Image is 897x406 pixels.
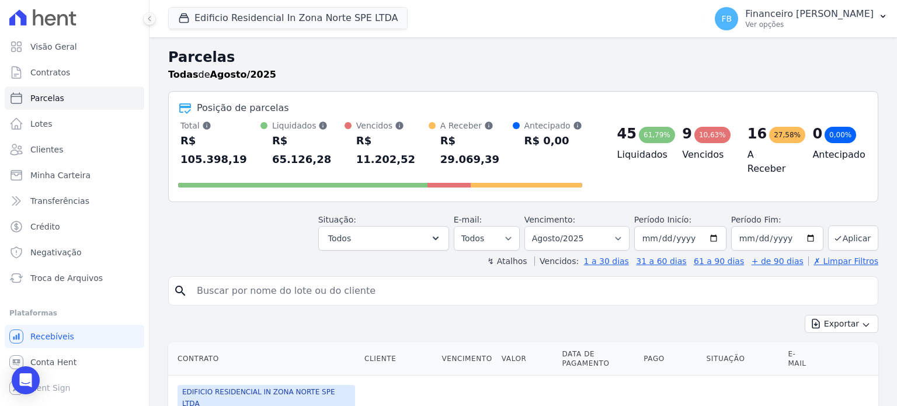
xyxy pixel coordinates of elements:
strong: Agosto/2025 [210,69,276,80]
span: Contratos [30,67,70,78]
label: ↯ Atalhos [487,256,527,266]
span: Visão Geral [30,41,77,53]
div: R$ 11.202,52 [356,131,429,169]
label: Situação: [318,215,356,224]
a: Transferências [5,189,144,213]
div: 0 [812,124,822,143]
button: Exportar [805,315,878,333]
a: Contratos [5,61,144,84]
span: FB [721,15,732,23]
th: E-mail [783,342,818,376]
span: Conta Hent [30,356,77,368]
div: 61,79% [639,127,675,143]
h4: A Receber [747,148,794,176]
h4: Antecipado [812,148,859,162]
button: Todos [318,226,449,251]
span: Clientes [30,144,63,155]
div: 16 [747,124,767,143]
a: Crédito [5,215,144,238]
h2: Parcelas [168,47,878,68]
div: R$ 65.126,28 [272,131,345,169]
i: search [173,284,187,298]
span: Parcelas [30,92,64,104]
div: Total [180,120,260,131]
div: 0,00% [825,127,856,143]
h4: Vencidos [682,148,729,162]
a: 1 a 30 dias [584,256,629,266]
div: R$ 105.398,19 [180,131,260,169]
a: Lotes [5,112,144,136]
button: Aplicar [828,225,878,251]
div: Antecipado [524,120,582,131]
label: Vencidos: [534,256,579,266]
h4: Liquidados [617,148,664,162]
a: ✗ Limpar Filtros [808,256,878,266]
a: Parcelas [5,86,144,110]
label: E-mail: [454,215,482,224]
p: Financeiro [PERSON_NAME] [745,8,874,20]
span: Transferências [30,195,89,207]
span: Crédito [30,221,60,233]
a: + de 90 dias [752,256,804,266]
a: Negativação [5,241,144,264]
button: FB Financeiro [PERSON_NAME] Ver opções [705,2,897,35]
div: Vencidos [356,120,429,131]
th: Vencimento [437,342,496,376]
th: Situação [702,342,784,376]
a: Minha Carteira [5,164,144,187]
th: Contrato [168,342,360,376]
div: Plataformas [9,306,140,320]
span: Recebíveis [30,331,74,342]
label: Vencimento: [524,215,575,224]
span: Negativação [30,247,82,258]
a: Clientes [5,138,144,161]
input: Buscar por nome do lote ou do cliente [190,279,873,303]
th: Valor [497,342,558,376]
a: Visão Geral [5,35,144,58]
p: Ver opções [745,20,874,29]
div: 27,58% [769,127,805,143]
div: 45 [617,124,637,143]
div: Liquidados [272,120,345,131]
span: Minha Carteira [30,169,91,181]
label: Período Fim: [731,214,823,226]
span: Troca de Arquivos [30,272,103,284]
span: Todos [328,231,351,245]
th: Data de Pagamento [557,342,639,376]
div: Posição de parcelas [197,101,289,115]
label: Período Inicío: [634,215,691,224]
div: A Receber [440,120,513,131]
div: 10,63% [694,127,731,143]
a: Recebíveis [5,325,144,348]
th: Pago [639,342,701,376]
a: 31 a 60 dias [636,256,686,266]
strong: Todas [168,69,199,80]
th: Cliente [360,342,437,376]
div: Open Intercom Messenger [12,366,40,394]
a: Troca de Arquivos [5,266,144,290]
div: R$ 0,00 [524,131,582,150]
button: Edificio Residencial In Zona Norte SPE LTDA [168,7,408,29]
div: 9 [682,124,692,143]
p: de [168,68,276,82]
div: R$ 29.069,39 [440,131,513,169]
span: Lotes [30,118,53,130]
a: 61 a 90 dias [694,256,744,266]
a: Conta Hent [5,351,144,374]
